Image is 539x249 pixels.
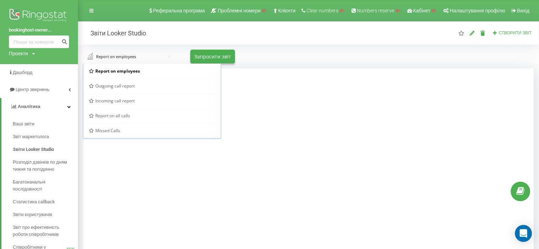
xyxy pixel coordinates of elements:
i: Створити звіт [493,30,498,35]
span: Звіти користувачів [13,211,52,218]
input: Пошук за номером [9,35,69,48]
a: Звіти Looker Studio [13,143,78,156]
span: Створити звіт [499,30,532,35]
i: Цей звіт буде завантажений першим при відкритті "Звіти Looker Studio". Ви можете призначити будь-... [458,30,464,35]
button: Запросити звіт [190,50,235,63]
span: Проблемні номери [218,8,260,13]
h2: Звіти Looker Studio [83,29,146,37]
span: Звіт маркетолога [13,133,49,140]
span: Статистика callback [13,198,55,205]
a: bookinghost-owner... [9,27,69,34]
span: Numbers reserve [357,8,394,13]
span: Кабінет [413,8,431,13]
a: Звіти користувачів [13,208,78,221]
img: Ringostat logo [9,7,69,25]
span: Вихід [517,8,529,13]
a: Звіт про ефективність роботи співробітників [13,221,78,241]
span: Incoming call report [95,98,135,104]
a: Багатоканальні послідовності [13,176,78,196]
i: Редагувати звіт [469,30,475,35]
button: Створити звіт [490,30,534,36]
span: Реферальна програма [153,8,205,13]
span: Звіт про ефективність роботи співробітників [13,224,74,238]
a: Статистика callback [13,196,78,208]
span: Ваші звіти [13,120,34,128]
div: Open Intercom Messenger [515,225,532,242]
span: Клієнти [278,8,296,13]
span: Report on employees [95,68,140,74]
span: Звіти Looker Studio [13,146,54,153]
span: Clear numbers [307,8,338,13]
span: Report on all calls [95,113,130,119]
span: Центр звернень [16,87,50,92]
span: Missed Calls [95,128,120,134]
span: Дашборд [13,70,33,75]
span: Багатоканальні послідовності [13,179,74,193]
a: Аналiтика [1,98,78,115]
a: Розподіл дзвінків по дням тижня та погодинно [13,156,78,176]
a: Звіт маркетолога [13,130,78,143]
a: Ваші звіти [13,118,78,130]
i: Видалити звіт [480,30,486,35]
span: Outgoing call report [95,83,135,89]
span: Налаштування профілю [450,8,505,13]
span: Розподіл дзвінків по дням тижня та погодинно [13,159,74,173]
span: Аналiтика [18,104,40,109]
div: Проекти [9,50,28,57]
